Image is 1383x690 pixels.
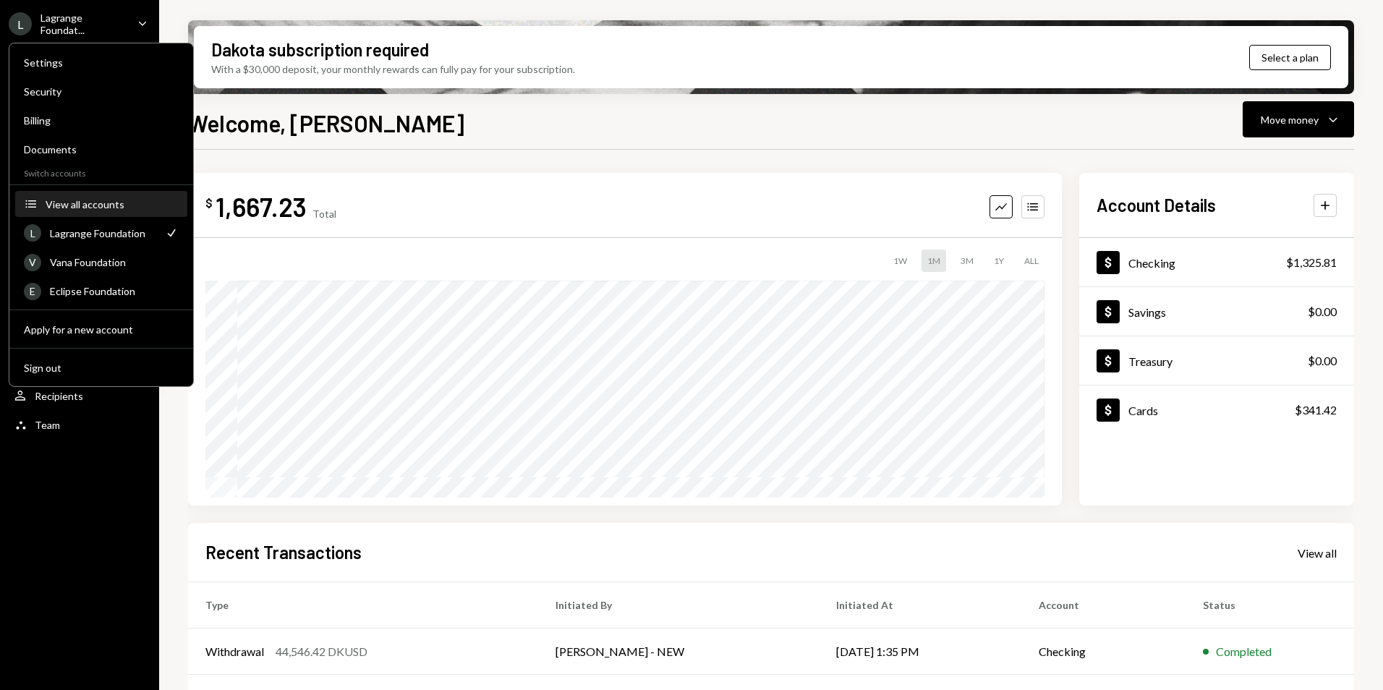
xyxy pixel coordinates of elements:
[15,78,187,104] a: Security
[1298,546,1337,561] div: View all
[24,362,179,374] div: Sign out
[15,278,187,304] a: EEclipse Foundation
[15,317,187,343] button: Apply for a new account
[1286,254,1337,271] div: $1,325.81
[1021,629,1186,675] td: Checking
[538,582,819,629] th: Initiated By
[1308,352,1337,370] div: $0.00
[1128,305,1166,319] div: Savings
[50,227,156,239] div: Lagrange Foundation
[312,208,336,220] div: Total
[9,383,150,409] a: Recipients
[188,582,538,629] th: Type
[205,643,264,660] div: Withdrawal
[1186,582,1354,629] th: Status
[9,165,193,179] div: Switch accounts
[15,192,187,218] button: View all accounts
[1021,582,1186,629] th: Account
[819,629,1021,675] td: [DATE] 1:35 PM
[15,249,187,275] a: VVana Foundation
[24,114,179,127] div: Billing
[205,540,362,564] h2: Recent Transactions
[24,143,179,156] div: Documents
[15,107,187,133] a: Billing
[188,108,464,137] h1: Welcome, [PERSON_NAME]
[1308,303,1337,320] div: $0.00
[9,412,150,438] a: Team
[1295,401,1337,419] div: $341.42
[24,224,41,242] div: L
[15,49,187,75] a: Settings
[1261,112,1319,127] div: Move money
[988,250,1010,272] div: 1Y
[922,250,946,272] div: 1M
[1018,250,1044,272] div: ALL
[216,190,307,223] div: 1,667.23
[9,12,32,35] div: L
[1216,643,1272,660] div: Completed
[1079,386,1354,434] a: Cards$341.42
[24,56,179,69] div: Settings
[24,254,41,271] div: V
[819,582,1021,629] th: Initiated At
[24,85,179,98] div: Security
[46,198,179,210] div: View all accounts
[1079,336,1354,385] a: Treasury$0.00
[15,136,187,162] a: Documents
[15,355,187,381] button: Sign out
[24,283,41,300] div: E
[1079,238,1354,286] a: Checking$1,325.81
[41,12,126,36] div: Lagrange Foundat...
[35,390,83,402] div: Recipients
[1097,193,1216,217] h2: Account Details
[211,61,575,77] div: With a $30,000 deposit, your monthly rewards can fully pay for your subscription.
[1128,404,1158,417] div: Cards
[888,250,913,272] div: 1W
[538,629,819,675] td: [PERSON_NAME] - NEW
[50,256,179,268] div: Vana Foundation
[24,323,179,336] div: Apply for a new account
[276,643,367,660] div: 44,546.42 DKUSD
[211,38,429,61] div: Dakota subscription required
[50,285,179,297] div: Eclipse Foundation
[1128,256,1175,270] div: Checking
[205,196,213,210] div: $
[955,250,979,272] div: 3M
[1249,45,1331,70] button: Select a plan
[1128,354,1173,368] div: Treasury
[35,419,60,431] div: Team
[1298,545,1337,561] a: View all
[1079,287,1354,336] a: Savings$0.00
[1243,101,1354,137] button: Move money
